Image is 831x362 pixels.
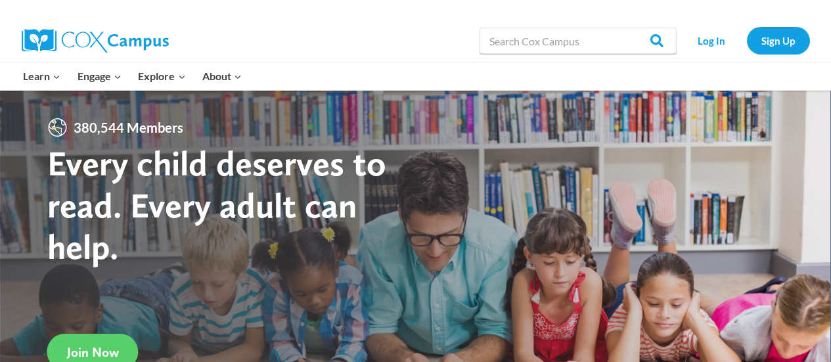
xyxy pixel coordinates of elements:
[68,117,189,138] span: 380,544 Members
[683,27,740,54] a: Log In
[138,68,185,85] span: Explore
[22,29,169,53] img: Cox Campus
[67,344,119,360] span: Join Now
[15,62,250,90] nav: Primary Navigation
[23,68,60,85] span: Learn
[202,68,242,85] span: About
[78,68,122,85] span: Engage
[480,28,677,54] input: Search Cox Campus
[683,27,810,54] nav: Secondary Navigation
[747,27,810,54] a: Sign Up
[47,142,386,267] strong: Every child deserves to read. Every adult can help.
